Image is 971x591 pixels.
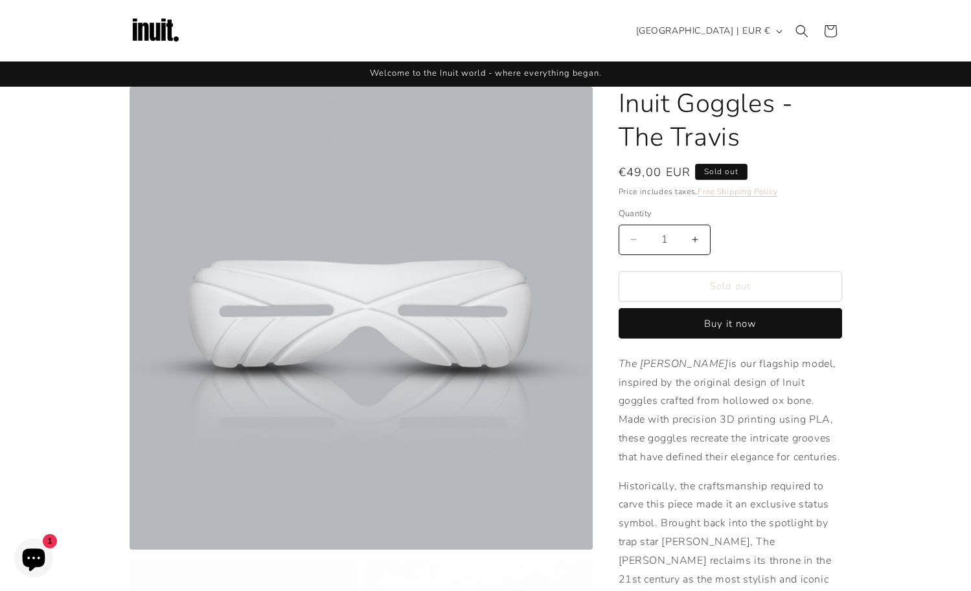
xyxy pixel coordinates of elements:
[619,308,842,339] button: Buy it now
[619,164,691,181] span: €49,00 EUR
[130,61,842,86] div: Announcement
[636,24,770,38] span: [GEOGRAPHIC_DATA] | EUR €
[619,357,729,371] em: The [PERSON_NAME]
[10,539,57,581] inbox-online-store-chat: Shopify online store chat
[619,355,842,467] p: is our flagship model, inspired by the original design of Inuit goggles crafted from hollowed ox ...
[619,271,842,302] button: Sold out
[695,164,748,180] span: Sold out
[130,5,181,57] img: Inuit Logo
[788,17,816,45] summary: Search
[628,19,788,43] button: [GEOGRAPHIC_DATA] | EUR €
[619,87,842,154] h1: Inuit Goggles - The Travis
[619,185,842,198] div: Price includes taxes.
[619,208,842,221] label: Quantity
[698,186,777,197] a: Free Shipping Policy
[370,67,602,79] span: Welcome to the Inuit world - where everything began.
